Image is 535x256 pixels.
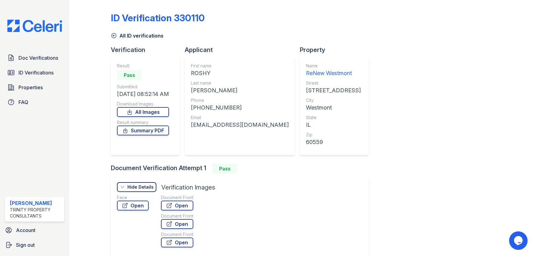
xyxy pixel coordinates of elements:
[191,86,289,95] div: [PERSON_NAME]
[2,20,67,32] img: CE_Logo_Blue-a8612792a0a2168367f1c8372b55b34899dd931a85d93a1a3d3e32e68fde9ad4.png
[306,80,361,86] div: Street
[306,63,361,78] a: Name ReNew Westmont
[117,194,149,201] div: Face
[18,54,58,62] span: Doc Verifications
[117,126,169,135] a: Summary PDF
[2,224,67,236] a: Account
[191,80,289,86] div: Last name
[111,46,185,54] div: Verification
[306,121,361,129] div: IL
[191,97,289,103] div: Phone
[2,239,67,251] a: Sign out
[161,213,193,219] div: Document Front
[191,69,289,78] div: ROSHY
[111,12,205,23] div: ID Verification 330110
[5,66,64,79] a: ID Verifications
[306,138,361,146] div: 60559
[161,201,193,210] a: Open
[127,184,154,190] div: Hide Details
[306,69,361,78] div: ReNew Westmont
[5,52,64,64] a: Doc Verifications
[509,231,529,250] iframe: chat widget
[161,194,193,201] div: Document Front
[16,226,35,234] span: Account
[300,46,374,54] div: Property
[161,231,193,238] div: Document Front
[306,63,361,69] div: Name
[191,121,289,129] div: [EMAIL_ADDRESS][DOMAIN_NAME]
[212,164,237,174] div: Pass
[161,219,193,229] a: Open
[5,96,64,108] a: FAQ
[306,103,361,112] div: Westmont
[117,107,169,117] a: All Images
[111,164,374,174] div: Document Verification Attempt 1
[117,84,169,90] div: Submitted
[18,98,28,106] span: FAQ
[306,97,361,103] div: City
[306,86,361,95] div: [STREET_ADDRESS]
[191,114,289,121] div: Email
[117,63,169,69] div: Result
[117,101,169,107] div: Download Images
[18,84,43,91] span: Properties
[10,199,62,207] div: [PERSON_NAME]
[10,207,62,219] div: Trinity Property Consultants
[111,32,163,39] a: All ID verifications
[117,90,169,98] div: [DATE] 08:52:14 AM
[117,119,169,126] div: Result summary
[161,238,193,247] a: Open
[306,132,361,138] div: Zip
[191,63,289,69] div: First name
[191,103,289,112] div: [PHONE_NUMBER]
[5,81,64,94] a: Properties
[306,114,361,121] div: State
[117,201,149,210] a: Open
[185,46,300,54] div: Applicant
[117,70,142,80] div: Pass
[161,183,215,192] div: Verification Images
[18,69,54,76] span: ID Verifications
[16,241,35,249] span: Sign out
